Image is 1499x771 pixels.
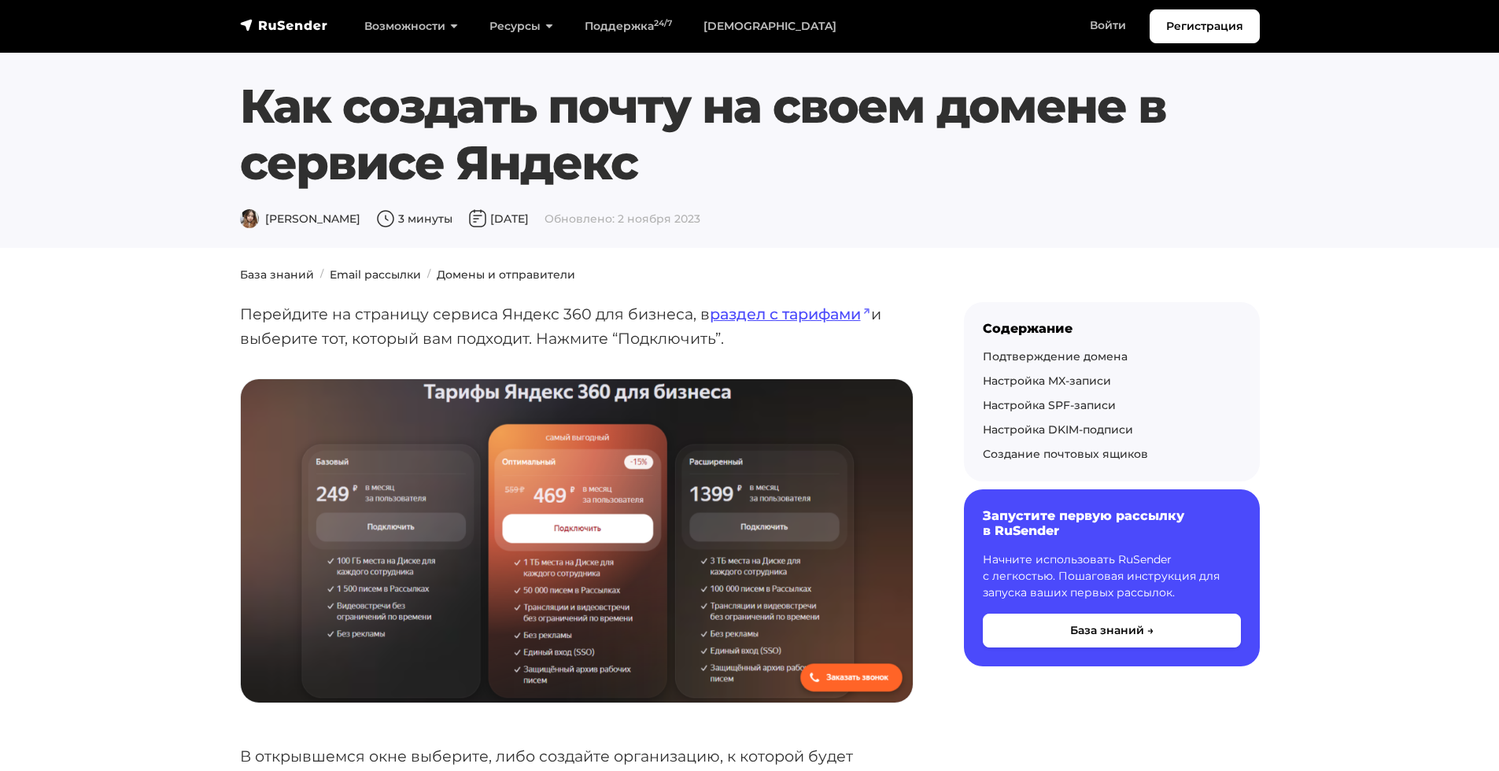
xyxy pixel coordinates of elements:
[983,508,1241,538] h6: Запустите первую рассылку в RuSender
[437,267,575,282] a: Домены и отправители
[468,212,529,226] span: [DATE]
[1150,9,1260,43] a: Регистрация
[240,212,360,226] span: [PERSON_NAME]
[376,212,452,226] span: 3 минуты
[330,267,421,282] a: Email рассылки
[983,398,1116,412] a: Настройка SPF-записи
[983,614,1241,647] button: База знаний →
[240,267,314,282] a: База знаний
[654,18,672,28] sup: 24/7
[983,321,1241,336] div: Содержание
[983,422,1133,437] a: Настройка DKIM-подписи
[240,302,914,350] p: Перейдите на страницу сервиса Яндекс 360 для бизнеса, в и выберите тот, который вам подходит. Наж...
[231,267,1269,283] nav: breadcrumb
[983,552,1241,601] p: Начните использовать RuSender с легкостью. Пошаговая инструкция для запуска ваших первых рассылок.
[983,349,1128,363] a: Подтверждение домена
[1074,9,1142,42] a: Войти
[474,10,569,42] a: Ресурсы
[349,10,474,42] a: Возможности
[688,10,852,42] a: [DEMOGRAPHIC_DATA]
[983,447,1148,461] a: Создание почтовых ящиков
[240,17,328,33] img: RuSender
[240,78,1260,191] h1: Как создать почту на своем домене в сервисе Яндекс
[710,304,871,323] a: раздел с тарифами
[964,489,1260,666] a: Запустите первую рассылку в RuSender Начните использовать RuSender с легкостью. Пошаговая инструк...
[569,10,688,42] a: Поддержка24/7
[545,212,700,226] span: Обновлено: 2 ноября 2023
[376,209,395,228] img: Время чтения
[468,209,487,228] img: Дата публикации
[983,374,1111,388] a: Настройка MX-записи
[241,379,913,702] img: Тарифы Яндекс 360 для бизнеса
